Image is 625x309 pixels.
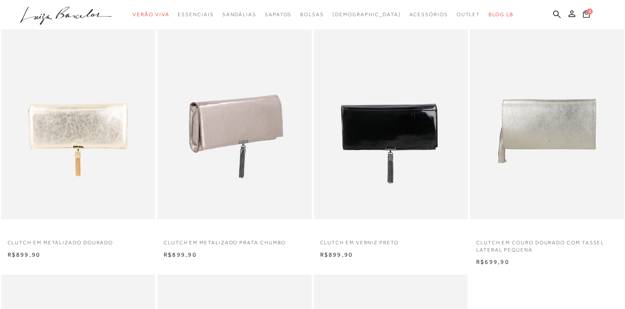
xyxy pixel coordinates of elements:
[1,234,156,246] a: CLUTCH EM METALIZADO DOURADO
[222,7,256,23] a: noSubCategoriesText
[580,9,592,21] button: 0
[489,7,513,23] a: BLOG LB
[133,11,169,17] span: Verão Viva
[300,7,324,23] a: noSubCategoriesText
[409,7,448,23] a: noSubCategoriesText
[265,7,292,23] a: noSubCategoriesText
[409,11,448,17] span: Acessórios
[178,11,213,17] span: Essenciais
[320,251,353,258] span: R$899,90
[265,11,292,17] span: Sapatos
[476,258,509,265] span: R$699,90
[157,234,312,246] a: CLUTCH EM METALIZADO PRATA CHUMBO
[8,251,41,258] span: R$899,90
[300,11,324,17] span: Bolsas
[164,251,197,258] span: R$899,90
[314,234,468,246] a: CLUTCH EM VERNIZ PRETO
[133,7,169,23] a: noSubCategoriesText
[222,11,256,17] span: Sandálias
[332,11,401,17] span: [DEMOGRAPHIC_DATA]
[489,11,513,17] span: BLOG LB
[457,11,480,17] span: Outlet
[470,234,624,254] a: CLUTCH EM COURO DOURADO COM TASSEL LATERAL PEQUENA
[457,7,480,23] a: noSubCategoriesText
[587,9,593,14] span: 0
[178,7,213,23] a: noSubCategoriesText
[332,7,401,23] a: noSubCategoriesText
